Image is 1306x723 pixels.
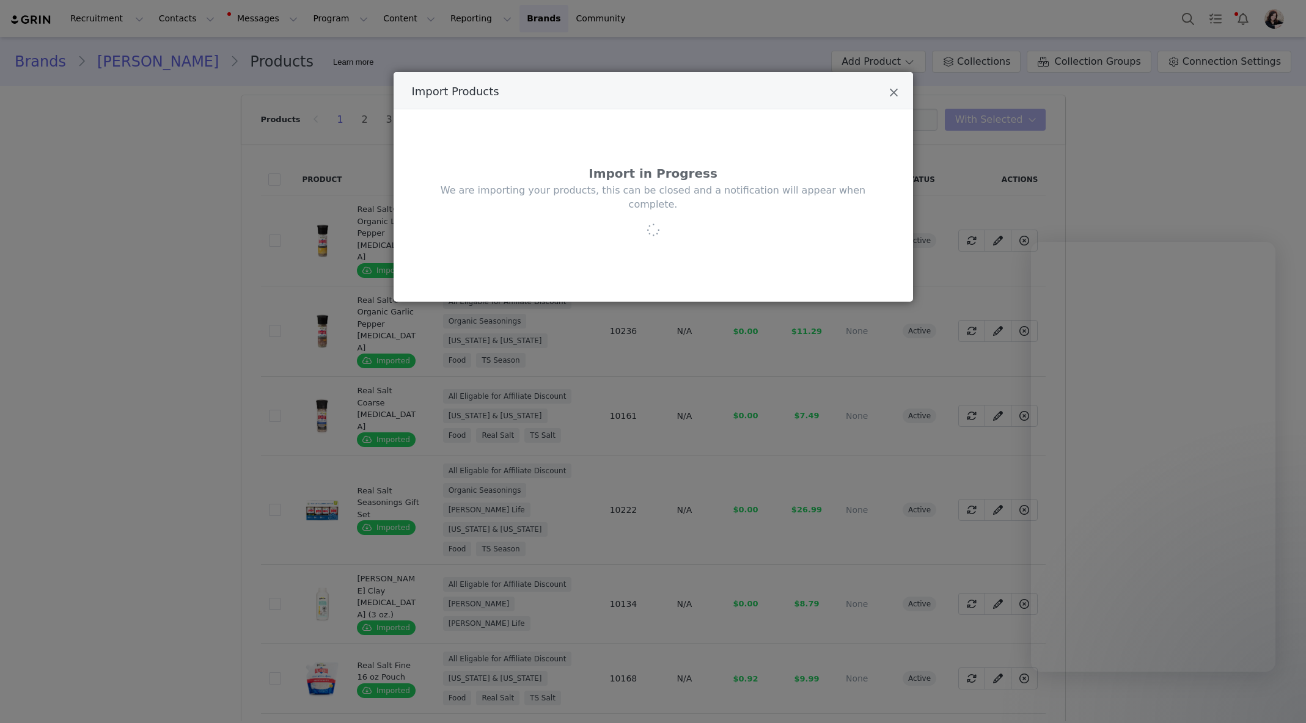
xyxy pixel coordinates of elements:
iframe: Intercom live chat [1031,242,1275,672]
p: We are importing your products, this can be closed and a notification will appear when complete. [436,184,870,211]
iframe: Intercom live chat [1246,681,1275,711]
button: Close [889,87,898,101]
div: Import in Progress [436,164,870,183]
span: Import Products [412,85,499,98]
div: Import Products [394,72,913,301]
